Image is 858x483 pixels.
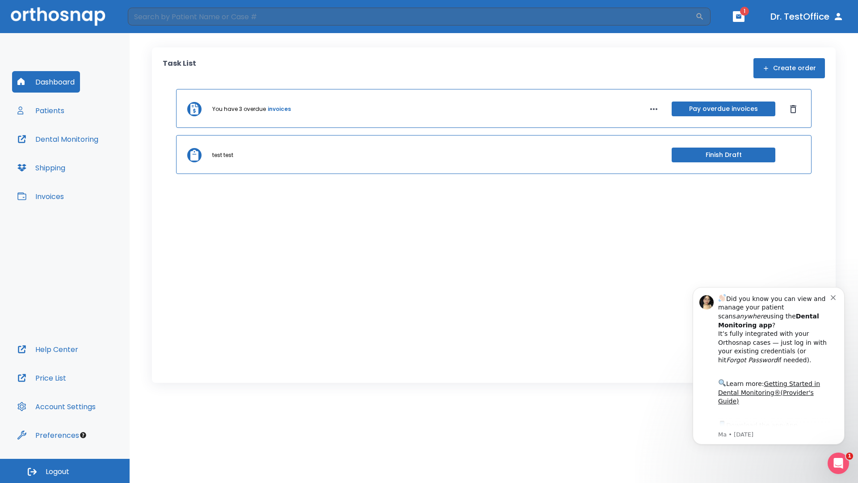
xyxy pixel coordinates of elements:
[39,157,151,165] p: Message from Ma, sent 4w ago
[672,102,775,116] button: Pay overdue invoices
[151,19,159,26] button: Dismiss notification
[12,424,84,446] button: Preferences
[828,453,849,474] iframe: Intercom live chat
[46,467,69,477] span: Logout
[12,367,71,389] button: Price List
[786,102,800,116] button: Dismiss
[212,105,266,113] p: You have 3 overdue
[163,58,196,78] p: Task List
[11,7,105,25] img: Orthosnap
[12,128,104,150] button: Dental Monitoring
[767,8,847,25] button: Dr. TestOffice
[212,151,233,159] p: test test
[268,105,291,113] a: invoices
[12,157,71,178] button: Shipping
[128,8,695,25] input: Search by Patient Name or Case #
[12,396,101,417] button: Account Settings
[12,339,84,360] button: Help Center
[39,146,151,191] div: Download the app: | ​ Let us know if you need help getting started!
[79,431,87,439] div: Tooltip anchor
[846,453,853,460] span: 1
[12,71,80,93] button: Dashboard
[12,186,69,207] button: Invoices
[679,274,858,459] iframe: Intercom notifications message
[753,58,825,78] button: Create order
[12,100,70,121] button: Patients
[740,7,749,16] span: 1
[39,148,118,164] a: App Store
[672,148,775,162] button: Finish Draft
